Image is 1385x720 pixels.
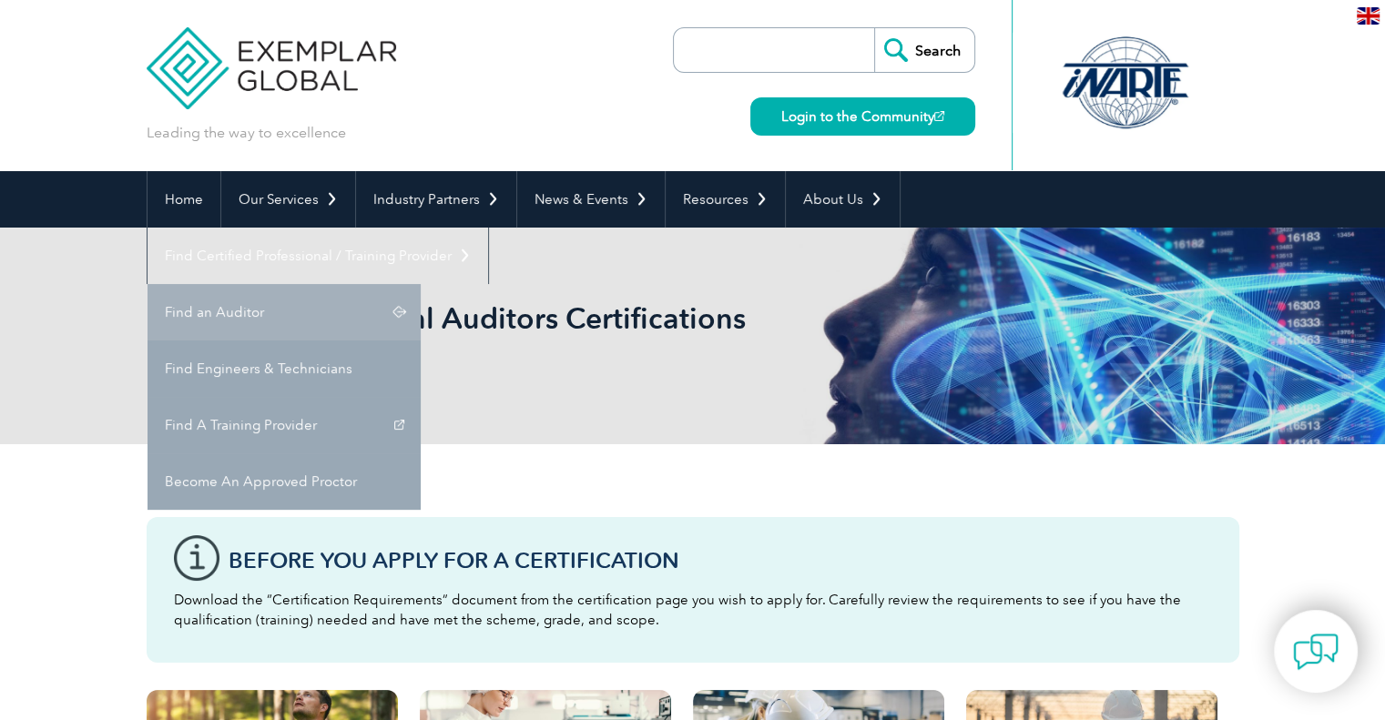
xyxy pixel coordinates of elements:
a: News & Events [517,171,665,228]
a: About Us [786,171,900,228]
a: Find A Training Provider [148,397,421,453]
a: Industry Partners [356,171,516,228]
a: Resources [666,171,785,228]
p: Download the “Certification Requirements” document from the certification page you wish to apply ... [174,590,1212,630]
a: Find Engineers & Technicians [148,340,421,397]
a: Become An Approved Proctor [148,453,421,510]
a: Find an Auditor [148,284,421,340]
a: Our Services [221,171,355,228]
a: Find Certified Professional / Training Provider [148,228,488,284]
h1: Browse All Individual Auditors Certifications by Category [147,300,846,371]
img: en [1357,7,1380,25]
img: open_square.png [934,111,944,121]
h3: Before You Apply For a Certification [229,549,1212,572]
input: Search [874,28,974,72]
a: Login to the Community [750,97,975,136]
img: contact-chat.png [1293,629,1339,674]
a: Home [148,171,220,228]
p: Leading the way to excellence [147,123,346,143]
